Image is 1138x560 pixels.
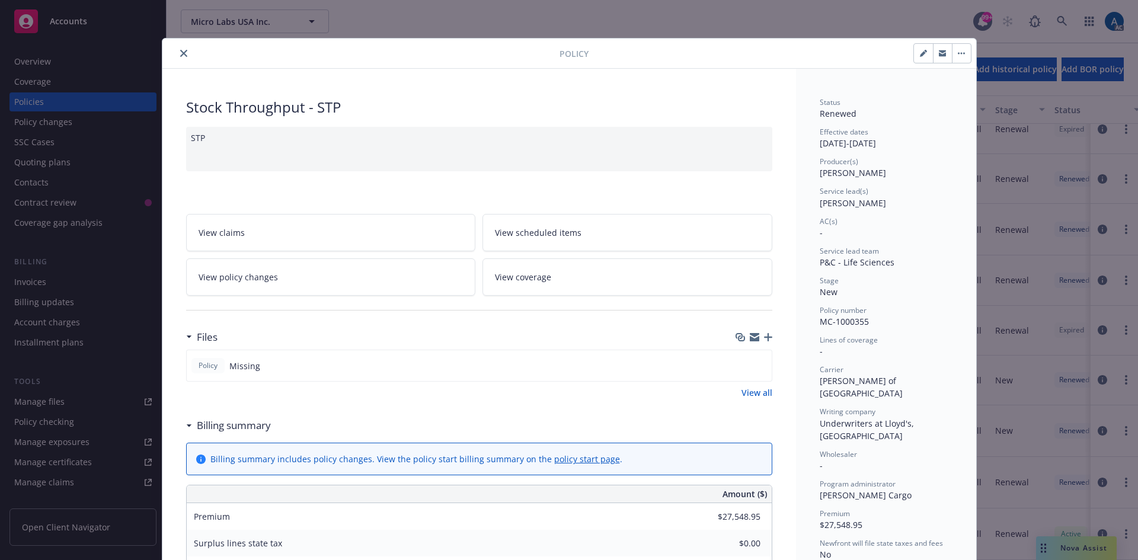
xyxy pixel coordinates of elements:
[186,418,271,433] div: Billing summary
[197,418,271,433] h3: Billing summary
[820,460,823,471] span: -
[820,364,843,375] span: Carrier
[482,258,772,296] a: View coverage
[820,305,867,315] span: Policy number
[820,519,862,530] span: $27,548.95
[186,97,772,117] div: Stock Throughput - STP
[741,386,772,399] a: View all
[560,47,589,60] span: Policy
[820,538,943,548] span: Newfront will file state taxes and fees
[820,108,856,119] span: Renewed
[820,316,869,327] span: MC-1000355
[194,537,282,549] span: Surplus lines state tax
[210,453,622,465] div: Billing summary includes policy changes. View the policy start billing summary on the .
[820,549,831,560] span: No
[820,227,823,238] span: -
[820,216,837,226] span: AC(s)
[820,156,858,167] span: Producer(s)
[820,276,839,286] span: Stage
[177,46,191,60] button: close
[186,127,772,171] div: STP
[820,345,952,357] div: -
[820,418,916,441] span: Underwriters at Lloyd's, [GEOGRAPHIC_DATA]
[820,246,879,256] span: Service lead team
[691,508,768,526] input: 0.00
[186,214,476,251] a: View claims
[820,127,868,137] span: Effective dates
[199,271,278,283] span: View policy changes
[186,329,218,345] div: Files
[820,449,857,459] span: Wholesaler
[820,167,886,178] span: [PERSON_NAME]
[820,335,878,345] span: Lines of coverage
[820,127,952,149] div: [DATE] - [DATE]
[554,453,620,465] a: policy start page
[196,360,220,371] span: Policy
[820,186,868,196] span: Service lead(s)
[820,479,896,489] span: Program administrator
[199,226,245,239] span: View claims
[820,489,912,501] span: [PERSON_NAME] Cargo
[482,214,772,251] a: View scheduled items
[194,511,230,522] span: Premium
[197,329,218,345] h3: Files
[229,360,260,372] span: Missing
[723,488,767,500] span: Amount ($)
[820,197,886,209] span: [PERSON_NAME]
[820,286,837,297] span: New
[820,97,840,107] span: Status
[820,407,875,417] span: Writing company
[186,258,476,296] a: View policy changes
[820,508,850,519] span: Premium
[820,257,894,268] span: P&C - Life Sciences
[691,535,768,552] input: 0.00
[495,271,551,283] span: View coverage
[820,375,903,399] span: [PERSON_NAME] of [GEOGRAPHIC_DATA]
[495,226,581,239] span: View scheduled items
